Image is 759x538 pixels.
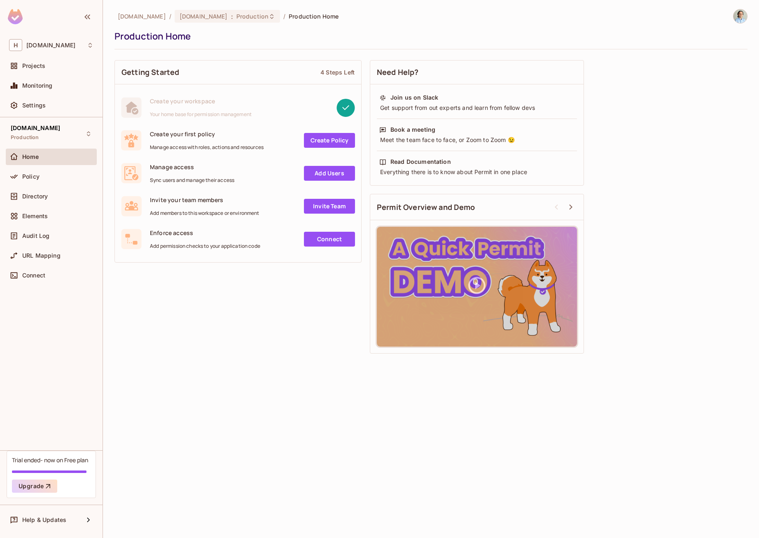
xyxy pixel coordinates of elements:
[150,210,259,217] span: Add members to this workspace or environment
[150,177,234,184] span: Sync users and manage their access
[379,104,575,112] div: Get support from out experts and learn from fellow devs
[118,12,166,20] span: the active workspace
[150,163,234,171] span: Manage access
[733,9,747,23] img: Ylli Prifti
[8,9,23,24] img: SReyMgAAAABJRU5ErkJggg==
[390,93,438,102] div: Join us on Slack
[231,13,234,20] span: :
[22,272,45,279] span: Connect
[121,67,179,77] span: Getting Started
[12,456,88,464] div: Trial ended- now on Free plan
[377,67,419,77] span: Need Help?
[22,517,66,523] span: Help & Updates
[150,229,260,237] span: Enforce access
[379,168,575,176] div: Everything there is to know about Permit in one place
[320,68,355,76] div: 4 Steps Left
[12,480,57,493] button: Upgrade
[377,202,475,212] span: Permit Overview and Demo
[150,196,259,204] span: Invite your team members
[22,193,48,200] span: Directory
[236,12,269,20] span: Production
[304,232,355,247] a: Connect
[150,243,260,249] span: Add permission checks to your application code
[22,63,45,69] span: Projects
[304,199,355,214] a: Invite Team
[289,12,339,20] span: Production Home
[379,136,575,144] div: Meet the team face to face, or Zoom to Zoom 😉
[150,144,264,151] span: Manage access with roles, actions and resources
[283,12,285,20] li: /
[22,233,49,239] span: Audit Log
[150,97,252,105] span: Create your workspace
[390,126,435,134] div: Book a meeting
[26,42,75,49] span: Workspace: helloword.press
[22,213,48,219] span: Elements
[22,102,46,109] span: Settings
[390,158,451,166] div: Read Documentation
[11,125,60,131] span: [DOMAIN_NAME]
[150,130,264,138] span: Create your first policy
[22,252,61,259] span: URL Mapping
[304,166,355,181] a: Add Users
[169,12,171,20] li: /
[180,12,228,20] span: [DOMAIN_NAME]
[114,30,743,42] div: Production Home
[22,82,53,89] span: Monitoring
[22,154,39,160] span: Home
[11,134,39,141] span: Production
[150,111,252,118] span: Your home base for permission management
[22,173,40,180] span: Policy
[9,39,22,51] span: H
[304,133,355,148] a: Create Policy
